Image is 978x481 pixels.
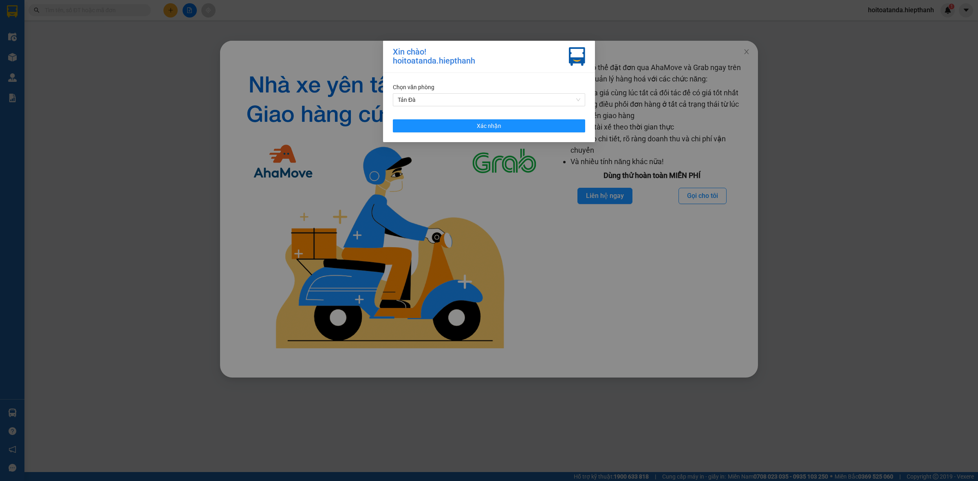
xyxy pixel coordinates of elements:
[393,119,585,132] button: Xác nhận
[393,83,585,92] div: Chọn văn phòng
[569,47,585,66] img: vxr-icon
[393,47,475,66] div: Xin chào! hoitoatanda.hiepthanh
[477,121,501,130] span: Xác nhận
[398,94,580,106] span: Tản Đà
